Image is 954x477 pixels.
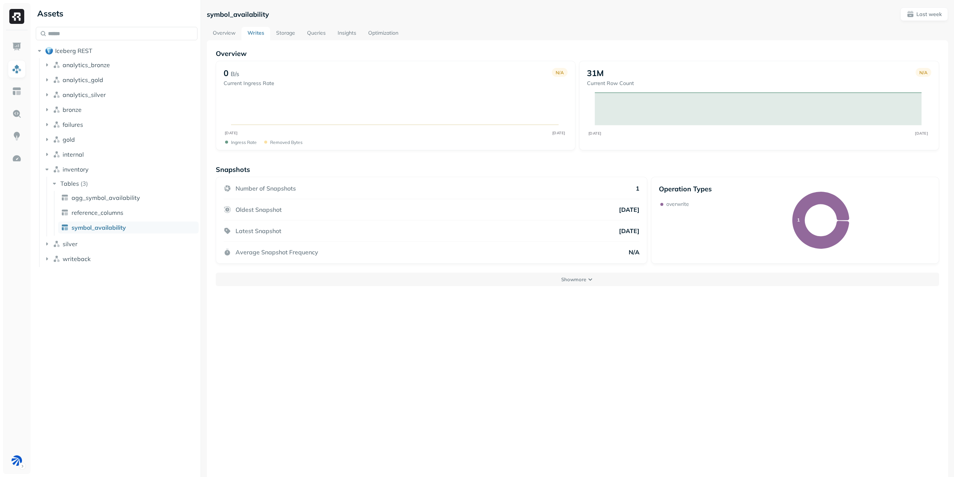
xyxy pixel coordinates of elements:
[63,166,89,173] span: inventory
[270,139,303,145] p: Removed bytes
[53,240,60,248] img: namespace
[63,151,84,158] span: internal
[552,131,565,135] tspan: [DATE]
[45,47,53,54] img: root
[53,61,60,69] img: namespace
[270,27,301,40] a: Storage
[236,248,318,256] p: Average Snapshot Frequency
[63,61,110,69] span: analytics_bronze
[43,104,198,116] button: bronze
[587,80,634,87] p: Current Row Count
[61,224,69,231] img: table
[556,70,564,75] p: N/A
[53,255,60,263] img: namespace
[916,11,942,18] p: Last week
[43,238,198,250] button: silver
[43,253,198,265] button: writeback
[224,80,274,87] p: Current Ingress Rate
[332,27,362,40] a: Insights
[53,76,60,84] img: namespace
[231,69,239,78] p: B/s
[53,151,60,158] img: namespace
[241,27,270,40] a: Writes
[207,10,269,19] p: symbol_availability
[12,42,22,51] img: Dashboard
[61,209,69,216] img: table
[43,148,198,160] button: internal
[659,185,712,193] p: Operation Types
[63,136,75,143] span: gold
[12,87,22,96] img: Asset Explorer
[43,74,198,86] button: analytics_gold
[72,194,140,201] span: agg_symbol_availability
[301,27,332,40] a: Queries
[915,131,928,135] tspan: [DATE]
[236,206,282,213] p: Oldest Snapshot
[63,255,91,263] span: writeback
[80,180,88,187] p: ( 3 )
[72,224,126,231] span: symbol_availability
[619,206,639,213] p: [DATE]
[36,7,198,19] div: Assets
[53,136,60,143] img: namespace
[629,248,639,256] p: N/A
[207,27,241,40] a: Overview
[12,64,22,74] img: Assets
[636,185,639,192] p: 1
[224,131,237,135] tspan: [DATE]
[236,227,281,235] p: Latest Snapshot
[43,59,198,71] button: analytics_bronze
[587,68,604,78] p: 31M
[36,45,198,57] button: Iceberg REST
[63,240,78,248] span: silver
[53,121,60,128] img: namespace
[216,49,939,58] p: Overview
[72,209,123,216] span: reference_columns
[43,89,198,101] button: analytics_silver
[63,106,82,113] span: bronze
[588,131,601,135] tspan: [DATE]
[236,185,296,192] p: Number of Snapshots
[12,154,22,163] img: Optimization
[362,27,404,40] a: Optimization
[61,194,69,201] img: table
[58,192,199,204] a: agg_symbol_availability
[63,76,103,84] span: analytics_gold
[51,178,198,189] button: Tables(3)
[55,47,92,54] span: Iceberg REST
[43,134,198,145] button: gold
[12,131,22,141] img: Insights
[797,217,800,223] text: 1
[216,273,939,286] button: Showmore
[63,91,106,98] span: analytics_silver
[619,227,639,235] p: [DATE]
[216,165,250,174] p: Snapshots
[63,121,83,128] span: failures
[12,109,22,119] img: Query Explorer
[43,163,198,175] button: inventory
[53,91,60,98] img: namespace
[666,201,689,208] p: overwrite
[53,106,60,113] img: namespace
[60,180,79,187] span: Tables
[561,276,586,283] p: Show more
[58,222,199,233] a: symbol_availability
[58,207,199,219] a: reference_columns
[224,68,228,78] p: 0
[9,9,24,24] img: Ryft
[12,455,22,466] img: BAM Dev
[919,70,928,75] p: N/A
[900,7,948,21] button: Last week
[231,139,257,145] p: Ingress Rate
[53,166,60,173] img: namespace
[43,119,198,131] button: failures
